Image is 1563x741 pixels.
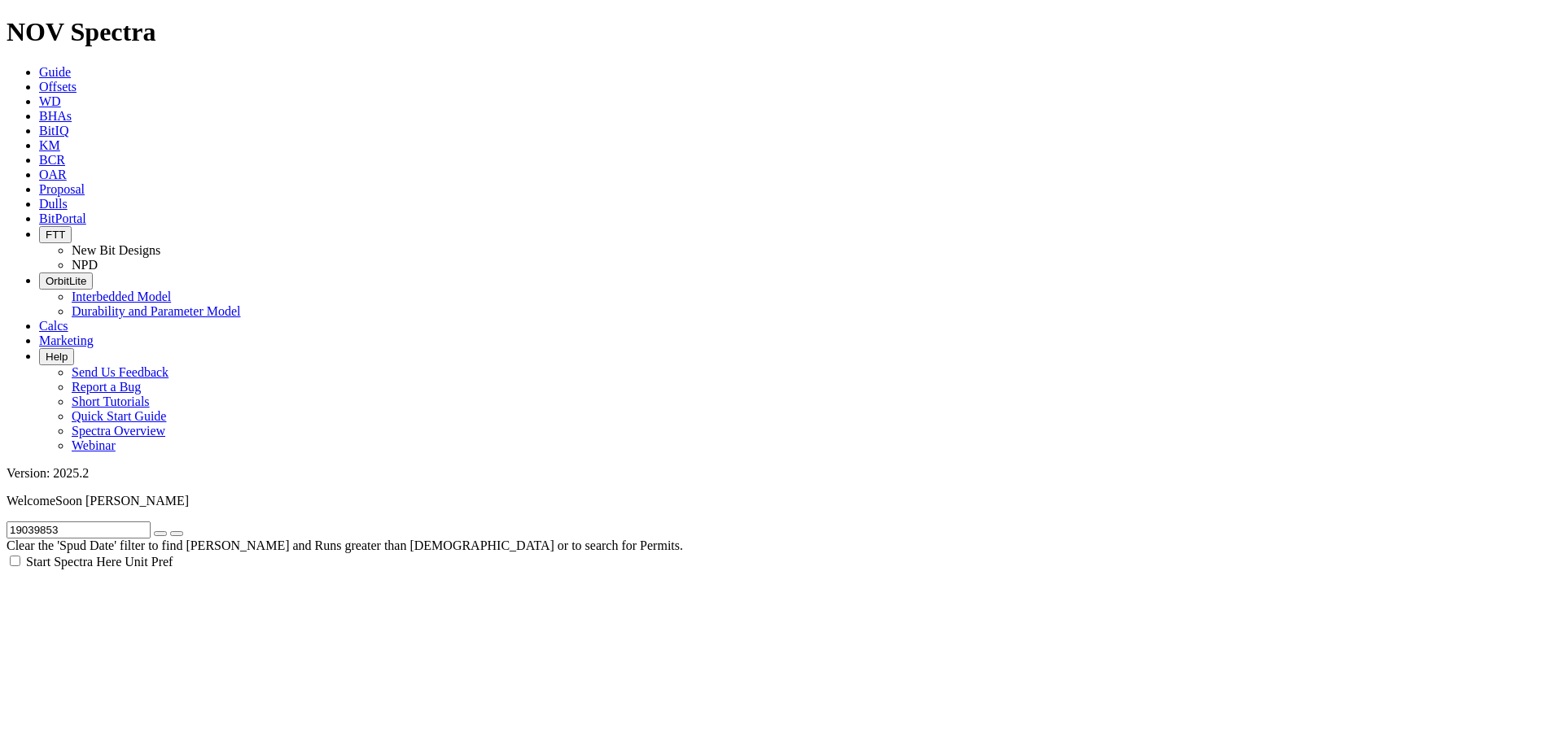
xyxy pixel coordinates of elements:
a: BitPortal [39,211,86,225]
button: FTT [39,226,72,243]
a: Spectra Overview [72,424,165,438]
span: Clear the 'Spud Date' filter to find [PERSON_NAME] and Runs greater than [DEMOGRAPHIC_DATA] or to... [7,538,683,552]
a: New Bit Designs [72,243,160,257]
input: Start Spectra Here [10,556,20,566]
a: Durability and Parameter Model [72,304,241,318]
a: Webinar [72,438,116,452]
a: Calcs [39,319,68,333]
a: Send Us Feedback [72,365,169,379]
a: BitIQ [39,124,68,137]
button: Help [39,348,74,365]
p: Welcome [7,494,1556,508]
span: Start Spectra Here [26,555,121,569]
a: Guide [39,65,71,79]
a: Marketing [39,333,94,347]
a: Short Tutorials [72,394,150,408]
a: OAR [39,168,67,181]
a: Dulls [39,197,68,211]
button: OrbitLite [39,272,93,290]
a: Report a Bug [72,380,141,394]
span: OrbitLite [46,275,86,287]
span: Unit Pref [125,555,173,569]
span: Soon [PERSON_NAME] [55,494,189,508]
a: Offsets [39,80,77,94]
a: Quick Start Guide [72,409,166,423]
span: Help [46,351,68,363]
a: BHAs [39,109,72,123]
a: KM [39,138,60,152]
input: Search [7,521,151,538]
div: Version: 2025.2 [7,466,1556,481]
a: WD [39,94,61,108]
span: FTT [46,229,65,241]
a: NPD [72,258,98,272]
h1: NOV Spectra [7,17,1556,47]
a: BCR [39,153,65,167]
a: Interbedded Model [72,290,171,303]
a: Proposal [39,182,85,196]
